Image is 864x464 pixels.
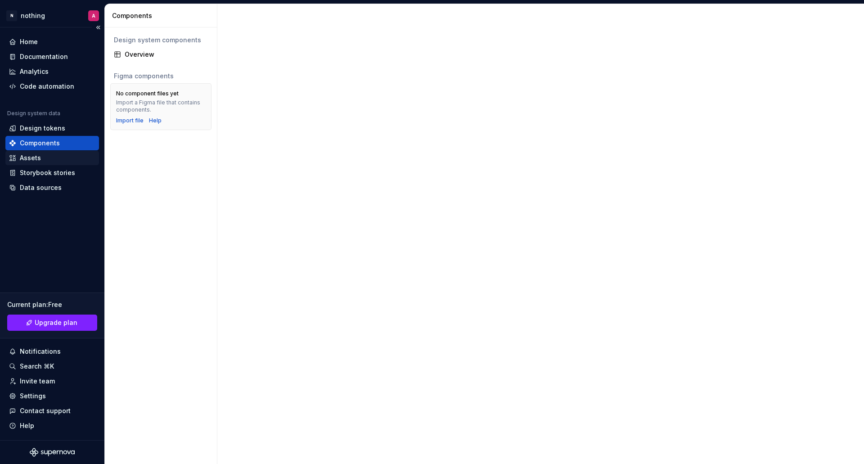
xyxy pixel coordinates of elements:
[20,362,54,371] div: Search ⌘K
[20,37,38,46] div: Home
[116,90,179,97] div: No component files yet
[5,79,99,94] a: Code automation
[20,124,65,133] div: Design tokens
[125,50,208,59] div: Overview
[21,11,45,20] div: nothing
[92,12,95,19] div: A
[20,139,60,148] div: Components
[5,151,99,165] a: Assets
[7,110,60,117] div: Design system data
[112,11,213,20] div: Components
[5,389,99,403] a: Settings
[110,47,211,62] a: Overview
[5,374,99,388] a: Invite team
[20,377,55,386] div: Invite team
[5,404,99,418] button: Contact support
[5,50,99,64] a: Documentation
[5,64,99,79] a: Analytics
[20,153,41,162] div: Assets
[30,448,75,457] svg: Supernova Logo
[5,344,99,359] button: Notifications
[2,6,103,25] button: NnothingA
[114,36,208,45] div: Design system components
[92,21,104,34] button: Collapse sidebar
[35,318,77,327] span: Upgrade plan
[20,168,75,177] div: Storybook stories
[20,347,61,356] div: Notifications
[20,392,46,401] div: Settings
[114,72,208,81] div: Figma components
[20,67,49,76] div: Analytics
[5,359,99,374] button: Search ⌘K
[20,406,71,415] div: Contact support
[20,52,68,61] div: Documentation
[116,117,144,124] button: Import file
[5,166,99,180] a: Storybook stories
[7,315,97,331] a: Upgrade plan
[5,180,99,195] a: Data sources
[7,300,97,309] div: Current plan : Free
[20,421,34,430] div: Help
[20,183,62,192] div: Data sources
[5,136,99,150] a: Components
[5,121,99,135] a: Design tokens
[149,117,162,124] a: Help
[116,99,206,113] div: Import a Figma file that contains components.
[6,10,17,21] div: N
[20,82,74,91] div: Code automation
[5,35,99,49] a: Home
[5,419,99,433] button: Help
